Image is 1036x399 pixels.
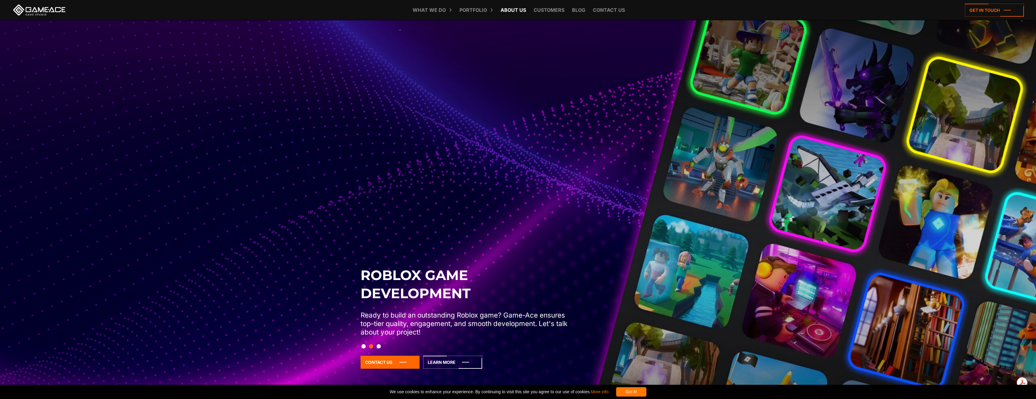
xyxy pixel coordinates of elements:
[361,311,572,336] p: Ready to build an outstanding Roblox game? Game-Ace ensures top-tier quality, engagement, and smo...
[423,356,482,369] a: Learn More
[616,387,646,397] div: Got it!
[390,387,608,397] span: We use cookies to enhance your experience. By continuing to visit this site you agree to our use ...
[361,341,366,351] button: Slide 1
[591,389,608,394] a: More info
[369,341,373,351] button: Slide 2
[377,341,381,351] button: Slide 3
[361,356,420,369] a: Contact Us
[361,266,572,302] h2: Roblox Game Development
[965,4,1024,17] a: Get in touch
